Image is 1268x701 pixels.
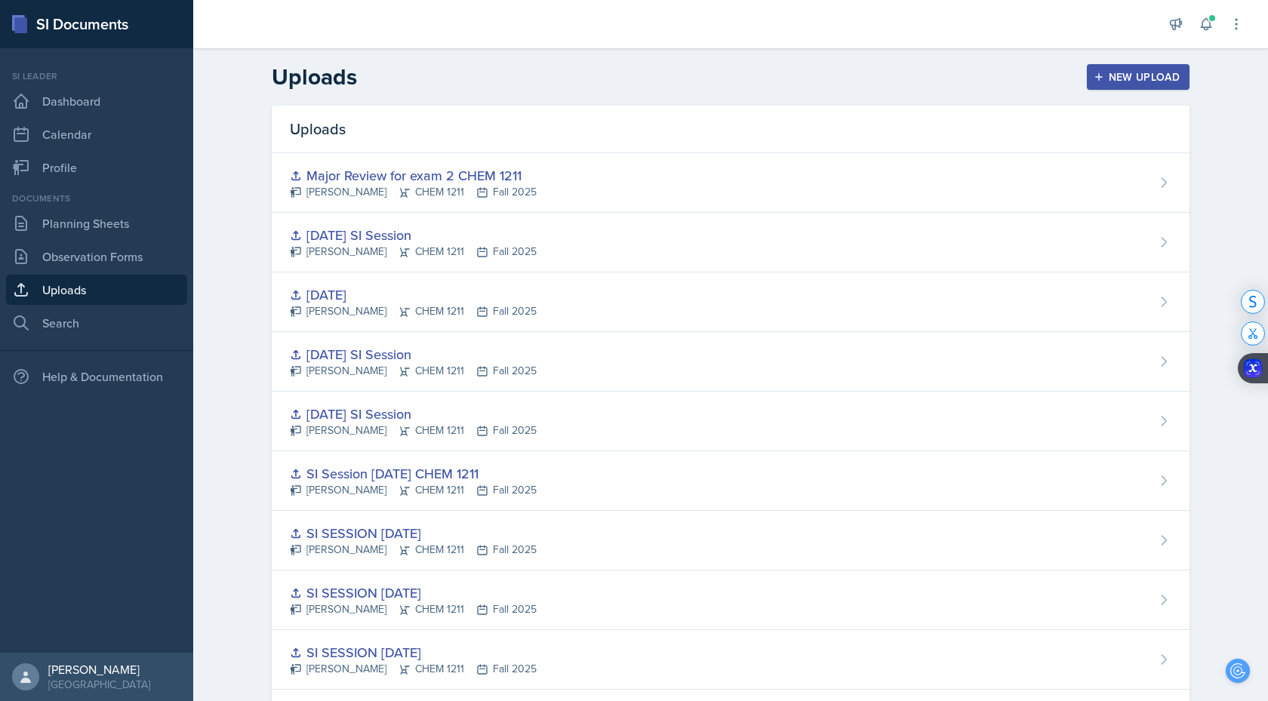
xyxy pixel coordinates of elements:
div: [PERSON_NAME] CHEM 1211 Fall 2025 [290,542,537,558]
div: SI SESSION [DATE] [290,523,537,543]
div: [PERSON_NAME] CHEM 1211 Fall 2025 [290,303,537,319]
div: Si leader [6,69,187,83]
a: [DATE] [PERSON_NAME]CHEM 1211Fall 2025 [272,272,1190,332]
a: [DATE] SI Session [PERSON_NAME]CHEM 1211Fall 2025 [272,213,1190,272]
a: Dashboard [6,86,187,116]
div: [PERSON_NAME] CHEM 1211 Fall 2025 [290,184,537,200]
div: SI SESSION [DATE] [290,642,537,663]
a: Search [6,308,187,338]
div: [DATE] [290,284,537,305]
div: [PERSON_NAME] CHEM 1211 Fall 2025 [290,661,537,677]
a: Calendar [6,119,187,149]
div: New Upload [1097,71,1180,83]
a: Planning Sheets [6,208,187,238]
div: [PERSON_NAME] CHEM 1211 Fall 2025 [290,601,537,617]
a: [DATE] SI Session [PERSON_NAME]CHEM 1211Fall 2025 [272,392,1190,451]
a: Major Review for exam 2 CHEM 1211 [PERSON_NAME]CHEM 1211Fall 2025 [272,153,1190,213]
a: SI SESSION [DATE] [PERSON_NAME]CHEM 1211Fall 2025 [272,570,1190,630]
div: Help & Documentation [6,361,187,392]
div: [PERSON_NAME] [48,662,150,677]
h2: Uploads [272,63,357,91]
div: [DATE] SI Session [290,344,537,364]
a: Profile [6,152,187,183]
button: New Upload [1087,64,1190,90]
div: [DATE] SI Session [290,404,537,424]
div: SI SESSION [DATE] [290,583,537,603]
a: Observation Forms [6,241,187,272]
div: SI Session [DATE] CHEM 1211 [290,463,537,484]
a: SI SESSION [DATE] [PERSON_NAME]CHEM 1211Fall 2025 [272,511,1190,570]
div: [PERSON_NAME] CHEM 1211 Fall 2025 [290,244,537,260]
a: [DATE] SI Session [PERSON_NAME]CHEM 1211Fall 2025 [272,332,1190,392]
div: Major Review for exam 2 CHEM 1211 [290,165,537,186]
div: [DATE] SI Session [290,225,537,245]
a: Uploads [6,275,187,305]
div: Documents [6,192,187,205]
a: SI SESSION [DATE] [PERSON_NAME]CHEM 1211Fall 2025 [272,630,1190,690]
div: [PERSON_NAME] CHEM 1211 Fall 2025 [290,423,537,438]
div: [PERSON_NAME] CHEM 1211 Fall 2025 [290,363,537,379]
div: [GEOGRAPHIC_DATA] [48,677,150,692]
div: [PERSON_NAME] CHEM 1211 Fall 2025 [290,482,537,498]
a: SI Session [DATE] CHEM 1211 [PERSON_NAME]CHEM 1211Fall 2025 [272,451,1190,511]
div: Uploads [272,106,1190,153]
